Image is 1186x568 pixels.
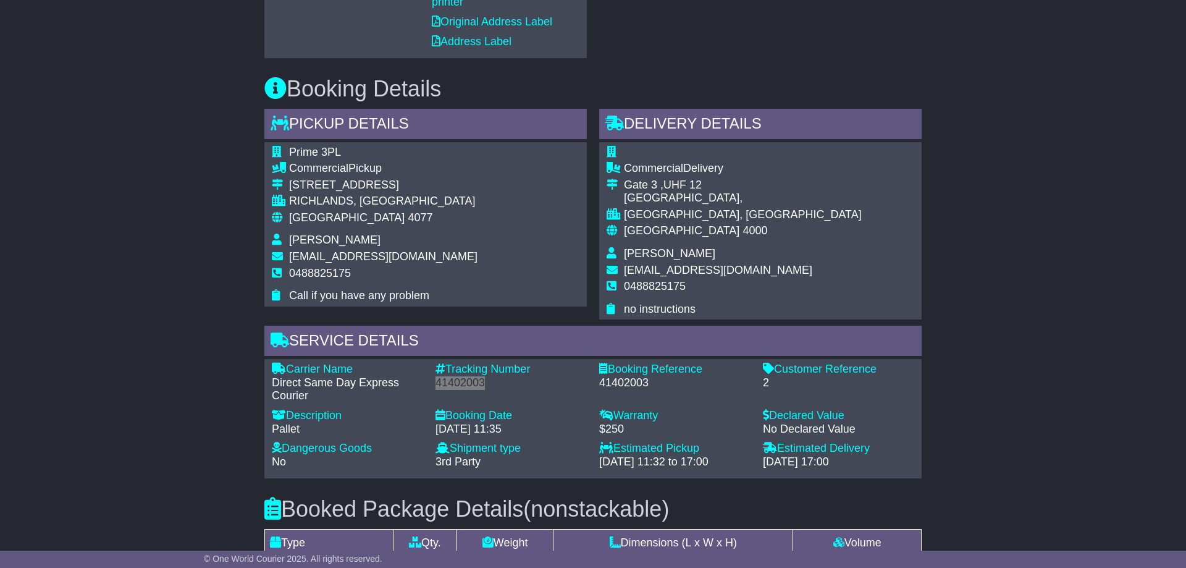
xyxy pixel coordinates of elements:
div: [DATE] 17:00 [763,456,914,469]
div: Service Details [264,326,922,359]
div: Pickup Details [264,109,587,142]
td: Volume [793,530,922,557]
span: 0488825175 [624,280,686,292]
div: Delivery [624,162,862,176]
span: (nonstackable) [523,496,669,522]
span: Commercial [289,162,348,174]
td: Type [265,530,393,557]
span: [EMAIL_ADDRESS][DOMAIN_NAME] [624,264,812,276]
span: No [272,456,286,468]
div: Warranty [599,409,751,423]
div: Pallet [272,423,423,436]
div: [GEOGRAPHIC_DATA], [624,192,862,205]
span: 4000 [742,224,767,237]
span: Prime 3PL [289,146,341,158]
h3: Booking Details [264,77,922,101]
span: [PERSON_NAME] [289,234,381,246]
span: 4077 [408,211,432,224]
div: Delivery Details [599,109,922,142]
div: [GEOGRAPHIC_DATA], [GEOGRAPHIC_DATA] [624,208,862,222]
span: 0488825175 [289,267,351,279]
div: Booking Date [435,409,587,423]
div: Carrier Name [272,363,423,376]
div: Gate 3 ,UHF 12 [624,179,862,192]
span: [GEOGRAPHIC_DATA] [624,224,739,237]
div: Dangerous Goods [272,442,423,456]
span: © One World Courier 2025. All rights reserved. [204,554,382,564]
span: Call if you have any problem [289,289,429,302]
td: Qty. [393,530,457,557]
a: Original Address Label [432,15,552,28]
div: Estimated Pickup [599,442,751,456]
div: Tracking Number [435,363,587,376]
span: [GEOGRAPHIC_DATA] [289,211,405,224]
div: [DATE] 11:35 [435,423,587,436]
div: Declared Value [763,409,914,423]
div: Booking Reference [599,363,751,376]
div: Shipment type [435,442,587,456]
div: $250 [599,423,751,436]
span: [EMAIL_ADDRESS][DOMAIN_NAME] [289,250,477,263]
div: Estimated Delivery [763,442,914,456]
span: 3rd Party [435,456,481,468]
div: [STREET_ADDRESS] [289,179,477,192]
div: Pickup [289,162,477,176]
div: 41402003 [435,376,587,390]
div: Customer Reference [763,363,914,376]
span: [PERSON_NAME] [624,247,715,260]
div: RICHLANDS, [GEOGRAPHIC_DATA] [289,195,477,208]
h3: Booked Package Details [264,497,922,522]
span: no instructions [624,303,696,315]
div: [DATE] 11:32 to 17:00 [599,456,751,469]
div: 41402003 [599,376,751,390]
td: Dimensions (L x W x H) [553,530,793,557]
div: Direct Same Day Express Courier [272,376,423,403]
div: 2 [763,376,914,390]
td: Weight [457,530,553,557]
a: Address Label [432,35,511,48]
div: Description [272,409,423,423]
div: No Declared Value [763,423,914,436]
span: Commercial [624,162,683,174]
